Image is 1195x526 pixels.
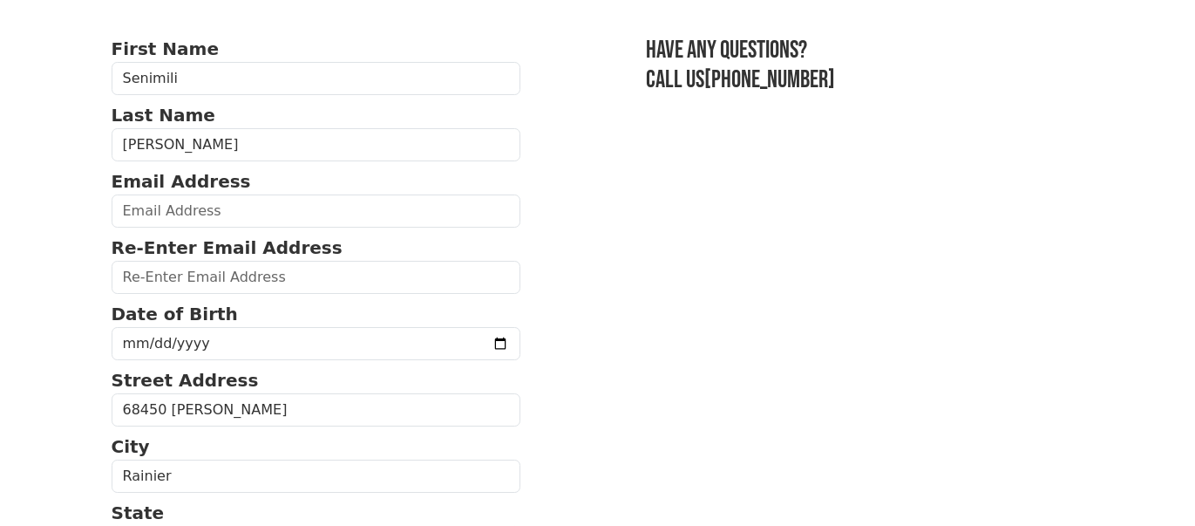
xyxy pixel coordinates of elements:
[112,436,150,457] strong: City
[112,237,343,258] strong: Re-Enter Email Address
[112,38,219,59] strong: First Name
[112,128,521,161] input: Last Name
[112,261,521,294] input: Re-Enter Email Address
[646,65,1083,95] h3: Call us
[112,370,259,391] strong: Street Address
[112,195,521,228] input: Email Address
[112,62,521,95] input: First Name
[112,393,521,427] input: Street Address
[704,65,835,94] a: [PHONE_NUMBER]
[112,460,521,493] input: City
[112,304,238,324] strong: Date of Birth
[646,36,1083,65] h3: Have any questions?
[112,171,251,192] strong: Email Address
[112,105,215,126] strong: Last Name
[112,502,165,523] strong: State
